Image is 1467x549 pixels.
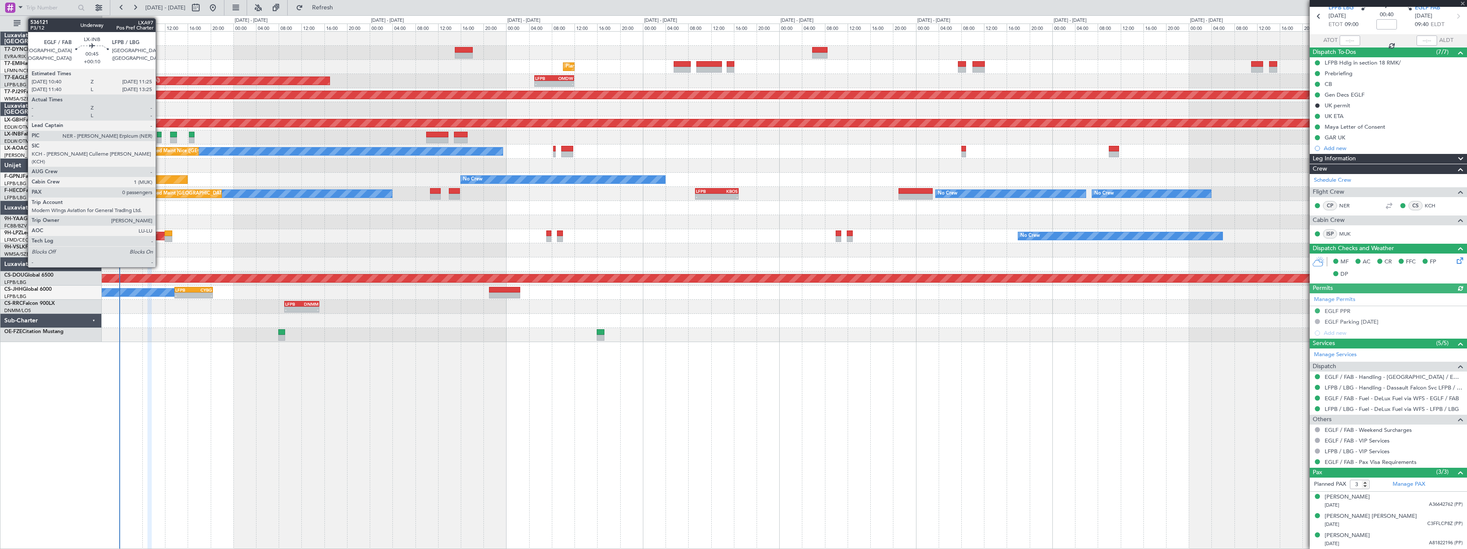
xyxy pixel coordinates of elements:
[26,1,75,14] input: Trip Number
[779,24,802,31] div: 00:00
[1313,339,1335,348] span: Services
[4,132,21,137] span: LX-INB
[1280,24,1302,31] div: 16:00
[1415,12,1432,21] span: [DATE]
[324,24,347,31] div: 16:00
[4,75,49,80] a: T7-EAGLFalcon 8X
[1393,480,1425,489] a: Manage PAX
[688,24,711,31] div: 08:00
[4,188,23,193] span: F-HECD
[1314,351,1357,359] a: Manage Services
[1339,202,1358,210] a: NER
[1325,540,1339,547] span: [DATE]
[142,24,165,31] div: 08:00
[4,245,25,250] span: 9H-VSLK
[1329,12,1346,21] span: [DATE]
[643,24,666,31] div: 00:00
[370,24,392,31] div: 00:00
[1211,24,1234,31] div: 04:00
[1325,123,1385,130] div: Maya Letter of Consent
[175,287,194,292] div: LFPB
[1257,24,1280,31] div: 12:00
[1313,215,1345,225] span: Cabin Crew
[1329,4,1354,12] span: LFPB LBG
[4,230,21,236] span: 9H-LPZ
[4,195,27,201] a: LFPB/LBG
[1325,458,1417,466] a: EGLF / FAB - Pax Visa Requirements
[825,24,848,31] div: 08:00
[4,216,24,221] span: 9H-YAA
[1345,21,1358,29] span: 09:00
[1075,24,1098,31] div: 04:00
[233,24,256,31] div: 00:00
[371,17,404,24] div: [DATE] - [DATE]
[1007,24,1029,31] div: 16:00
[4,223,27,229] a: FCBB/BZV
[4,82,27,88] a: LFPB/LBG
[696,194,717,199] div: -
[62,173,152,186] div: AOG Maint Paris ([GEOGRAPHIC_DATA])
[552,24,574,31] div: 08:00
[1430,258,1436,266] span: FP
[1385,258,1392,266] span: CR
[4,146,65,151] a: LX-AOACitation Mustang
[4,96,29,102] a: WMSA/SZB
[1190,17,1223,24] div: [DATE] - [DATE]
[597,24,620,31] div: 16:00
[1030,24,1052,31] div: 20:00
[1415,21,1429,29] span: 09:40
[1325,426,1412,434] a: EGLF / FAB - Weekend Surcharges
[939,24,961,31] div: 04:00
[4,118,47,123] a: LX-GBHFalcon 7X
[893,24,916,31] div: 20:00
[1323,201,1337,210] div: CP
[438,24,461,31] div: 12:00
[1325,531,1370,540] div: [PERSON_NAME]
[1302,24,1325,31] div: 20:00
[1429,540,1463,547] span: A81822196 (PP)
[1339,230,1358,238] a: MUK
[1325,384,1463,391] a: LFPB / LBG - Handling - Dassault Falcon Svc LFPB / LBG
[144,187,279,200] div: Planned Maint [GEOGRAPHIC_DATA] ([GEOGRAPHIC_DATA])
[4,180,27,187] a: LFPB/LBG
[4,279,27,286] a: LFPB/LBG
[535,76,554,81] div: LFPB
[1314,176,1351,185] a: Schedule Crew
[145,4,186,12] span: [DATE] - [DATE]
[4,47,60,52] a: T7-DYNChallenger 604
[535,81,554,86] div: -
[506,24,529,31] div: 00:00
[4,251,29,257] a: WMSA/SZB
[1325,91,1364,98] div: Gen Decs EGLF
[1189,24,1211,31] div: 00:00
[848,24,870,31] div: 12:00
[120,24,142,31] div: 04:00
[302,301,318,307] div: DNMM
[554,81,573,86] div: -
[1094,187,1114,200] div: No Crew
[4,124,29,130] a: EDLW/DTM
[802,24,825,31] div: 04:00
[1325,437,1390,444] a: EGLF / FAB - VIP Services
[1325,134,1345,141] div: GAR UK
[1325,493,1370,502] div: [PERSON_NAME]
[4,47,24,52] span: T7-DYN
[4,245,49,250] a: 9H-VSLKFalcon 7X
[103,17,136,24] div: [DATE] - [DATE]
[1429,501,1463,508] span: A36642762 (PP)
[235,17,268,24] div: [DATE] - [DATE]
[1329,21,1343,29] span: ETOT
[4,287,52,292] a: CS-JHHGlobal 6000
[1325,502,1339,508] span: [DATE]
[961,24,984,31] div: 08:00
[4,75,25,80] span: T7-EAGL
[574,24,597,31] div: 12:00
[292,1,343,15] button: Refresh
[4,53,26,60] a: EVRA/RIX
[4,174,23,179] span: F-GPNJ
[1054,17,1087,24] div: [DATE] - [DATE]
[4,152,55,159] a: [PERSON_NAME]/QSA
[305,5,341,11] span: Refresh
[1325,448,1390,455] a: LFPB / LBG - VIP Services
[188,24,210,31] div: 16:00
